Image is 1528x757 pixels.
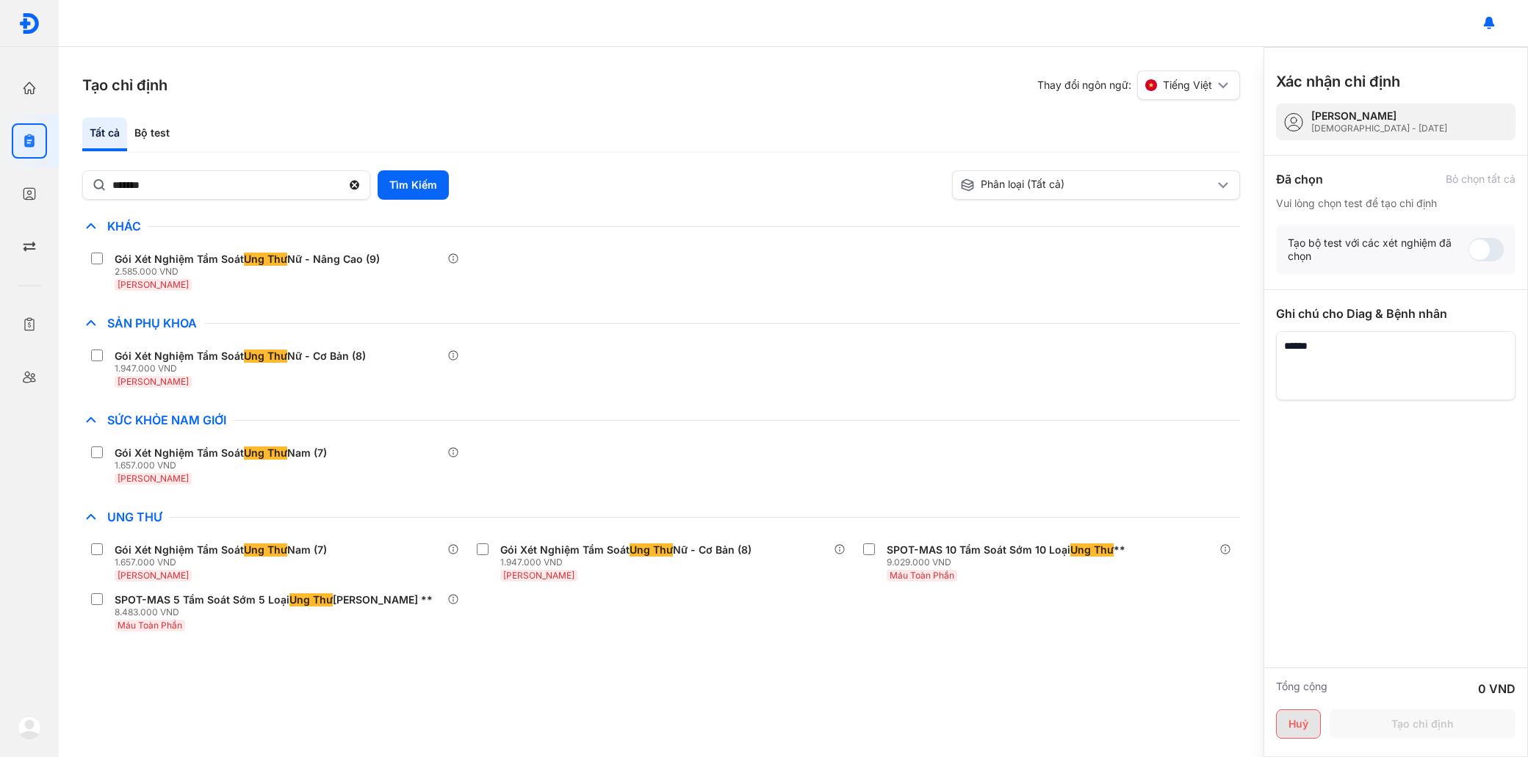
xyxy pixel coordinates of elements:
button: Tạo chỉ định [1330,709,1516,739]
img: logo [18,12,40,35]
span: [PERSON_NAME] [118,570,189,581]
div: Tạo bộ test với các xét nghiệm đã chọn [1288,236,1468,263]
div: 0 VND [1478,680,1516,698]
img: logo [18,716,41,739]
div: 1.947.000 VND [115,363,372,374]
div: Bộ test [127,117,177,151]
div: [PERSON_NAME] [1311,109,1447,123]
div: Tổng cộng [1276,680,1327,698]
div: Gói Xét Nghiệm Tầm Soát Nam (7) [115,446,327,460]
div: 1.657.000 VND [115,460,333,471]
span: Ung Thư [100,510,170,524]
div: 2.585.000 VND [115,266,386,278]
span: Ung Thư [630,543,673,557]
span: Sản Phụ Khoa [100,316,204,330]
button: Tìm Kiếm [378,170,449,200]
span: Ung Thư [244,253,287,266]
span: Ung Thư [244,446,287,460]
div: 1.947.000 VND [500,557,757,568]
span: Máu Toàn Phần [118,620,182,631]
div: Gói Xét Nghiệm Tầm Soát Nữ - Cơ Bản (8) [115,349,366,363]
span: Khác [100,219,148,233]
h3: Xác nhận chỉ định [1276,71,1400,92]
div: Vui lòng chọn test để tạo chỉ định [1276,197,1516,210]
span: Tiếng Việt [1163,79,1212,92]
div: Bỏ chọn tất cả [1446,173,1516,186]
div: Gói Xét Nghiệm Tầm Soát Nam (7) [115,543,327,557]
div: Tất cả [82,117,127,151]
div: Đã chọn [1276,170,1323,188]
button: Huỷ [1276,709,1321,739]
div: [DEMOGRAPHIC_DATA] - [DATE] [1311,123,1447,134]
span: [PERSON_NAME] [118,473,189,484]
span: Ung Thư [1070,543,1114,557]
div: 1.657.000 VND [115,557,333,568]
span: [PERSON_NAME] [503,570,574,581]
span: Sức Khỏe Nam Giới [100,413,234,427]
div: Thay đổi ngôn ngữ: [1037,70,1240,100]
div: Ghi chú cho Diag & Bệnh nhân [1276,305,1516,322]
h3: Tạo chỉ định [82,75,167,95]
div: Gói Xét Nghiệm Tầm Soát Nữ - Cơ Bản (8) [500,543,752,557]
span: [PERSON_NAME] [118,279,189,290]
span: [PERSON_NAME] [118,376,189,387]
span: Máu Toàn Phần [890,570,954,581]
div: SPOT-MAS 5 Tầm Soát Sớm 5 Loại [PERSON_NAME] ** [115,593,433,606]
div: 9.029.000 VND [887,557,1131,568]
div: 8.483.000 VND [115,606,439,618]
div: Gói Xét Nghiệm Tầm Soát Nữ - Nâng Cao (9) [115,253,380,266]
span: Ung Thư [244,349,287,363]
span: Ung Thư [244,543,287,557]
div: Phân loại (Tất cả) [960,178,1214,192]
div: SPOT-MAS 10 Tầm Soát Sớm 10 Loại ** [887,543,1125,557]
span: Ung Thư [289,593,333,606]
